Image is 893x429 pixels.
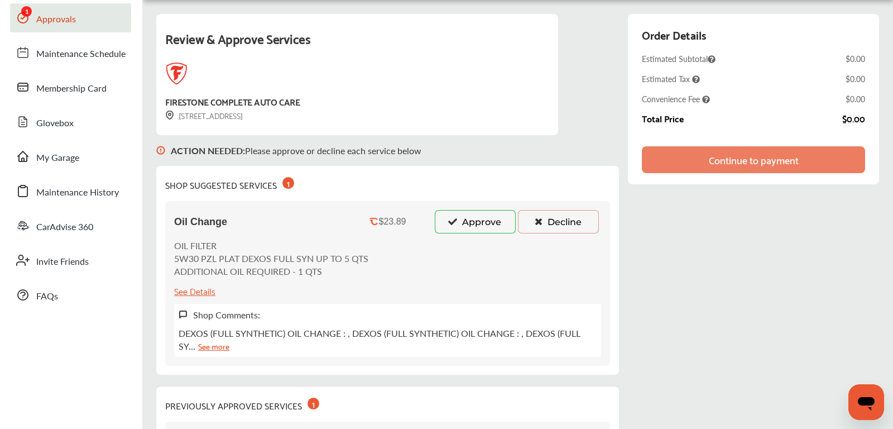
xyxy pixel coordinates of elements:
span: FAQs [36,289,58,304]
a: FAQs [10,280,131,309]
a: See more [198,340,229,352]
iframe: Button to launch messaging window [848,384,884,420]
div: Review & Approve Services [165,27,549,63]
a: My Garage [10,142,131,171]
img: logo-firestone.png [165,63,188,85]
img: svg+xml;base64,PHN2ZyB3aWR0aD0iMTYiIGhlaWdodD0iMTciIHZpZXdCb3g9IjAgMCAxNiAxNyIgZmlsbD0ibm9uZSIgeG... [165,111,174,120]
div: PREVIOUSLY APPROVED SERVICES [165,395,319,413]
a: Membership Card [10,73,131,102]
p: 5W30 PZL PLAT DEXOS FULL SYN UP TO 5 QTS [174,252,368,265]
div: Order Details [642,25,706,44]
div: $0.00 [842,113,865,123]
button: Decline [518,210,599,233]
p: ADDITIONAL OIL REQUIRED - 1 QTS [174,265,368,278]
a: Maintenance History [10,177,131,206]
div: Total Price [642,113,684,123]
span: Convenience Fee [642,93,710,104]
div: FIRESTONE COMPLETE AUTO CARE [165,94,300,109]
span: CarAdvise 360 [36,220,93,235]
span: Invite Friends [36,255,89,269]
a: Approvals [10,3,131,32]
div: $0.00 [846,53,865,64]
div: $0.00 [846,73,865,84]
span: Membership Card [36,82,107,96]
button: Approve [435,210,516,233]
p: DEXOS (FULL SYNTHETIC) OIL CHANGE : , DEXOS (FULL SYNTHETIC) OIL CHANGE : , DEXOS (FULL SY… [179,327,597,352]
span: Maintenance Schedule [36,47,126,61]
div: SHOP SUGGESTED SERVICES [165,175,294,192]
span: Estimated Subtotal [642,53,716,64]
label: Shop Comments: [193,308,260,321]
span: Oil Change [174,216,227,228]
b: ACTION NEEDED : [171,144,245,157]
div: [STREET_ADDRESS] [165,109,243,122]
p: OIL FILTER [174,239,368,252]
span: Estimated Tax [642,73,700,84]
a: Glovebox [10,107,131,136]
span: Maintenance History [36,185,119,200]
span: Glovebox [36,116,74,131]
img: svg+xml;base64,PHN2ZyB3aWR0aD0iMTYiIGhlaWdodD0iMTciIHZpZXdCb3g9IjAgMCAxNiAxNyIgZmlsbD0ibm9uZSIgeG... [156,135,165,166]
div: $23.89 [379,217,406,227]
img: svg+xml;base64,PHN2ZyB3aWR0aD0iMTYiIGhlaWdodD0iMTciIHZpZXdCb3g9IjAgMCAxNiAxNyIgZmlsbD0ibm9uZSIgeG... [179,310,188,320]
div: 1 [308,398,319,409]
div: $0.00 [846,93,865,104]
a: CarAdvise 360 [10,211,131,240]
div: See Details [174,283,215,298]
div: 1 [282,177,294,189]
span: My Garage [36,151,79,165]
p: Please approve or decline each service below [171,144,421,157]
a: Invite Friends [10,246,131,275]
div: Continue to payment [709,154,799,165]
span: Approvals [36,12,76,27]
a: Maintenance Schedule [10,38,131,67]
